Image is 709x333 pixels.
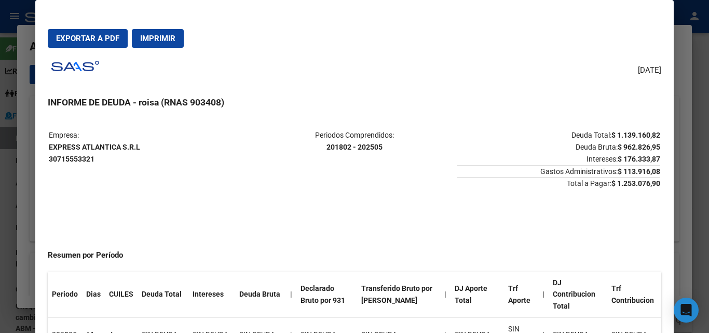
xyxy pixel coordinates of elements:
div: Open Intercom Messenger [674,298,699,323]
th: Periodo [48,272,82,318]
strong: $ 1.253.076,90 [611,179,660,188]
span: [DATE] [638,64,661,76]
th: | [286,272,296,318]
strong: 201802 - 202505 [326,143,383,151]
th: Deuda Bruta [235,272,286,318]
strong: $ 113.916,08 [618,167,660,176]
th: DJ Contribucion Total [549,272,607,318]
p: Deuda Total: Deuda Bruta: Intereses: [457,129,660,165]
h4: Resumen por Período [48,249,661,261]
th: Trf Contribucion [607,272,661,318]
th: | [538,272,549,318]
span: Gastos Administrativos: [457,165,660,176]
span: Total a Pagar: [457,177,660,188]
strong: EXPRESS ATLANTICA S.R.L 30715553321 [49,143,140,163]
th: Dias [82,272,105,318]
span: Imprimir [140,34,175,43]
p: Periodos Comprendidos: [253,129,456,153]
th: Deuda Total [138,272,188,318]
th: Trf Aporte [504,272,539,318]
th: DJ Aporte Total [451,272,503,318]
h3: INFORME DE DEUDA - roisa (RNAS 903408) [48,96,661,109]
strong: $ 962.826,95 [618,143,660,151]
th: | [440,272,451,318]
strong: $ 176.333,87 [618,155,660,163]
p: Empresa: [49,129,252,165]
button: Imprimir [132,29,184,48]
th: Transferido Bruto por [PERSON_NAME] [357,272,440,318]
th: Declarado Bruto por 931 [296,272,357,318]
th: CUILES [105,272,138,318]
strong: $ 1.139.160,82 [611,131,660,139]
span: Exportar a PDF [56,34,119,43]
button: Exportar a PDF [48,29,128,48]
th: Intereses [188,272,235,318]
